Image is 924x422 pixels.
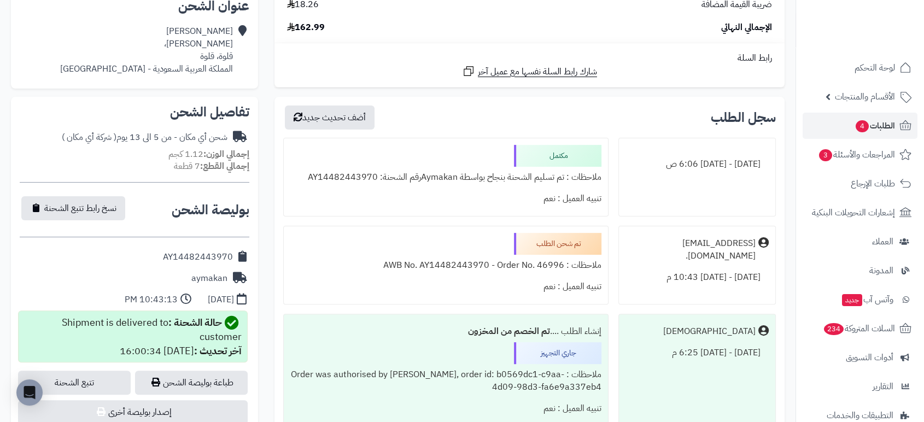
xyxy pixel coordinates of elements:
b: تم الخصم من المخزون [468,325,550,338]
span: شارك رابط السلة نفسها مع عميل آخر [478,66,597,78]
span: السلات المتروكة [823,321,895,336]
div: إنشاء الطلب .... [290,321,601,342]
div: ملاحظات : AWB No. AY14482443970 - Order No. 46996 [290,255,601,276]
a: أدوات التسويق [803,344,917,371]
div: مكتمل [514,145,601,167]
span: المدونة [869,263,893,278]
div: جاري التجهيز [514,342,601,364]
div: ملاحظات : تم تسليم الشحنة بنجاح بواسطة Aymakanرقم الشحنة: AY14482443970 [290,167,601,188]
span: 234 [824,323,844,335]
div: تنبيه العميل : نعم [290,276,601,297]
div: تنبيه العميل : نعم [290,188,601,209]
div: Open Intercom Messenger [16,379,43,406]
button: أضف تحديث جديد [285,106,375,130]
a: التقارير [803,373,917,400]
span: 4 [856,120,869,132]
h2: بوليصة الشحن [172,203,249,216]
div: 10:43:13 PM [125,294,178,306]
span: لوحة التحكم [855,60,895,75]
div: رابط السلة [279,52,780,65]
span: العملاء [872,234,893,249]
a: لوحة التحكم [803,55,917,81]
span: 3 [819,149,832,161]
div: Shipment is delivered to customer [DATE] 16:00:34 [24,315,242,357]
h2: تفاصيل الشحن [20,106,249,119]
a: إشعارات التحويلات البنكية [803,200,917,226]
div: [DEMOGRAPHIC_DATA] [663,325,756,338]
a: طلبات الإرجاع [803,171,917,197]
span: الطلبات [855,118,895,133]
div: [DATE] - [DATE] 6:06 ص [625,154,769,175]
small: 1.12 كجم [168,148,249,161]
span: نسخ رابط تتبع الشحنة [44,202,116,215]
div: [PERSON_NAME] [PERSON_NAME]، قلوة، قلوة المملكة العربية السعودية - [GEOGRAPHIC_DATA] [60,25,233,75]
a: وآتس آبجديد [803,286,917,313]
strong: آخر تحديث : [194,343,242,358]
span: الإجمالي النهائي [721,21,772,34]
span: طلبات الإرجاع [851,176,895,191]
div: تم شحن الطلب [514,233,601,255]
span: الأقسام والمنتجات [835,89,895,104]
strong: إجمالي القطع: [200,160,249,173]
span: وآتس آب [841,292,893,307]
a: تتبع الشحنة [18,371,131,395]
span: 162.99 [287,21,325,34]
span: ( شركة أي مكان ) [62,131,116,144]
div: AY14482443970 [163,251,233,263]
img: logo-2.png [850,28,914,51]
div: [EMAIL_ADDRESS][DOMAIN_NAME]. [625,237,756,262]
span: المراجعات والأسئلة [818,147,895,162]
div: شحن أي مكان - من 5 الى 13 يوم [62,131,227,144]
div: تنبيه العميل : نعم [290,398,601,419]
div: ملاحظات : Order was authorised by [PERSON_NAME], order id: b0569dc1-c9aa-4d09-98d3-fa6e9a337eb4 [290,364,601,398]
small: 7 قطعة [174,160,249,173]
div: [DATE] [208,294,234,306]
a: العملاء [803,228,917,255]
a: طباعة بوليصة الشحن [135,371,248,395]
a: المدونة [803,257,917,284]
strong: حالة الشحنة : [168,315,222,330]
span: جديد [842,294,862,306]
a: السلات المتروكة234 [803,315,917,342]
a: المراجعات والأسئلة3 [803,142,917,168]
a: شارك رابط السلة نفسها مع عميل آخر [462,65,597,78]
div: [DATE] - [DATE] 6:25 م [625,342,769,364]
span: إشعارات التحويلات البنكية [812,205,895,220]
div: aymakan [191,272,227,285]
div: [DATE] - [DATE] 10:43 م [625,267,769,288]
span: التقارير [873,379,893,394]
button: نسخ رابط تتبع الشحنة [21,196,125,220]
span: أدوات التسويق [846,350,893,365]
h3: سجل الطلب [711,111,776,124]
strong: إجمالي الوزن: [203,148,249,161]
a: الطلبات4 [803,113,917,139]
